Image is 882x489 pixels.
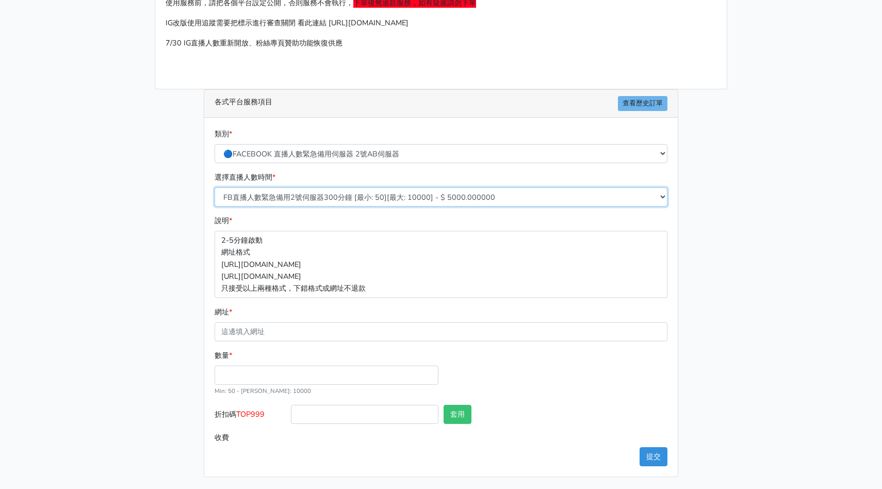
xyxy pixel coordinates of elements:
label: 網址 [215,306,232,318]
p: 2-5分鐘啟動 網址格式 [URL][DOMAIN_NAME] [URL][DOMAIN_NAME] 只接受以上兩種格式，下錯格式或網址不退款 [215,231,667,297]
p: 7/30 IG直播人數重新開放、粉絲專頁贊助功能恢復供應 [166,37,716,49]
label: 收費 [212,428,288,447]
small: Min: 50 - [PERSON_NAME]: 10000 [215,387,311,395]
p: IG改版使用追蹤需要把標示進行審查關閉 看此連結 [URL][DOMAIN_NAME] [166,17,716,29]
label: 折扣碼 [212,405,288,428]
label: 數量 [215,350,232,361]
button: 套用 [444,405,471,424]
span: TOP999 [236,409,265,419]
label: 類別 [215,128,232,140]
input: 這邊填入網址 [215,322,667,341]
button: 提交 [640,447,667,466]
div: 各式平台服務項目 [204,90,678,118]
label: 說明 [215,215,232,227]
label: 選擇直播人數時間 [215,171,275,183]
a: 查看歷史訂單 [618,96,667,111]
